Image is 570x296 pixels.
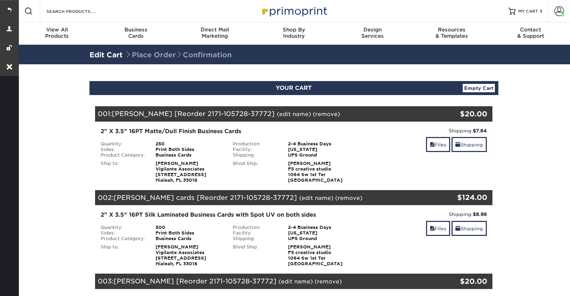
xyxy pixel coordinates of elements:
[259,3,329,19] img: Primoprint
[540,9,542,14] span: 3
[491,27,570,39] div: & Support
[95,106,426,122] div: 001:
[491,22,570,45] a: Contact& Support
[455,142,460,147] span: shipping
[156,161,206,183] strong: [PERSON_NAME] Vigilante Associates [STREET_ADDRESS] Hialeah, FL 33016
[299,195,333,201] a: (edit name)
[430,226,435,231] span: files
[333,27,412,33] span: Design
[95,190,426,205] div: 002:
[335,195,362,201] a: (remove)
[228,225,283,230] div: Production:
[228,147,283,152] div: Facility:
[473,211,487,217] strong: $8.96
[95,152,151,158] div: Product Category:
[125,51,232,59] span: Place Order Confirmation
[150,141,228,147] div: 250
[175,27,254,33] span: Direct Mail
[430,142,435,147] span: files
[96,22,175,45] a: BusinessCards
[315,278,342,285] a: (remove)
[95,236,151,241] div: Product Category:
[150,225,228,230] div: 500
[254,27,333,39] div: Industry
[228,236,283,241] div: Shipping:
[228,152,283,158] div: Shipping:
[254,22,333,45] a: Shop ByIndustry
[277,111,311,117] a: (edit name)
[463,84,495,92] a: Empty Cart
[89,51,123,59] a: Edit Cart
[114,277,276,285] span: [PERSON_NAME] [Reorder 2171-105728-37772]
[518,8,538,14] span: MY CART
[426,221,450,236] a: Files
[95,244,151,267] div: Ship to:
[17,22,96,45] a: View AllProducts
[333,22,412,45] a: DesignServices
[426,192,488,203] div: $124.00
[412,27,491,39] div: & Templates
[95,230,151,236] div: Sides:
[283,147,360,152] div: [US_STATE]
[17,27,96,39] div: Products
[17,27,96,33] span: View All
[276,85,312,91] span: YOUR CART
[228,244,283,267] div: Blind Ship:
[46,7,114,15] input: SEARCH PRODUCTS.....
[412,27,491,33] span: Resources
[150,152,228,158] div: Business Cards
[156,244,206,266] strong: [PERSON_NAME] Vigilante Associates [STREET_ADDRESS] Hialeah, FL 33016
[95,161,151,183] div: Ship to:
[95,274,426,289] div: 003:
[426,276,488,287] div: $20.00
[228,141,283,147] div: Production:
[426,109,488,119] div: $20.00
[313,111,340,117] a: (remove)
[333,27,412,39] div: Services
[283,141,360,147] div: 2-4 Business Days
[228,161,283,183] div: Blind Ship:
[175,22,254,45] a: Direct MailMarketing
[95,225,151,230] div: Quantity:
[175,27,254,39] div: Marketing
[491,27,570,33] span: Contact
[288,244,342,266] strong: [PERSON_NAME] F5 creative studio 1064 Sw 1st Ter [GEOGRAPHIC_DATA]
[412,22,491,45] a: Resources& Templates
[228,230,283,236] div: Facility:
[365,127,487,134] div: Shipping:
[365,211,487,218] div: Shipping:
[95,141,151,147] div: Quantity:
[288,161,342,183] strong: [PERSON_NAME] F5 creative studio 1064 Sw 1st Ter [GEOGRAPHIC_DATA]
[114,194,297,201] span: [PERSON_NAME] cards [Reorder 2171-105728-37772]
[452,137,487,152] a: Shipping
[96,27,175,39] div: Cards
[283,236,360,241] div: UPS Ground
[96,27,175,33] span: Business
[95,147,151,152] div: Sides:
[283,152,360,158] div: UPS Ground
[150,230,228,236] div: Print Both Sides
[101,211,355,219] div: 2" X 3.5" 16PT Silk Laminated Business Cards with Spot UV on both sides
[426,137,450,152] a: Files
[254,27,333,33] span: Shop By
[112,110,275,117] span: [PERSON_NAME] [Reorder 2171-105728-37772]
[101,127,355,136] div: 2" X 3.5" 16PT Matte/Dull Finish Business Cards
[283,225,360,230] div: 2-4 Business Days
[150,147,228,152] div: Print Both Sides
[473,128,487,133] strong: $7.84
[279,278,313,285] a: (edit name)
[150,236,228,241] div: Business Cards
[452,221,487,236] a: Shipping
[283,230,360,236] div: [US_STATE]
[455,226,460,231] span: shipping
